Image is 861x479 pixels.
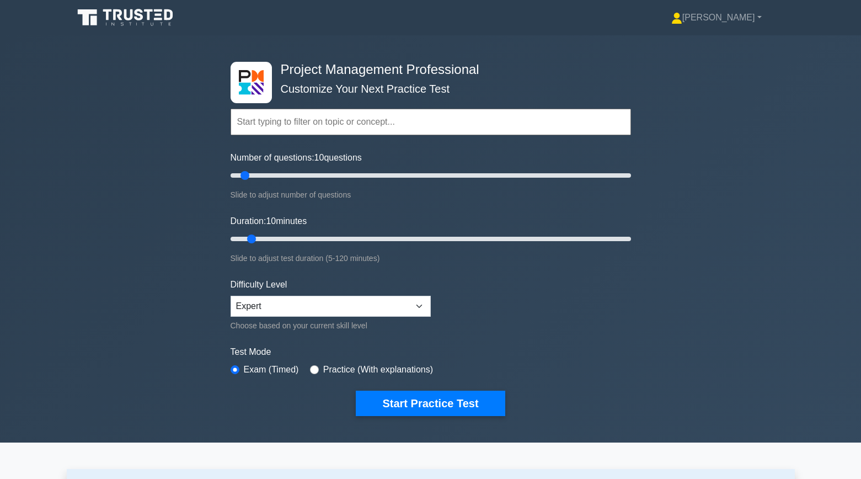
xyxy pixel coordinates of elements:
div: Slide to adjust number of questions [231,188,631,201]
label: Practice (With explanations) [323,363,433,376]
label: Duration: minutes [231,215,307,228]
h4: Project Management Professional [276,62,577,78]
label: Exam (Timed) [244,363,299,376]
span: 10 [314,153,324,162]
button: Start Practice Test [356,391,505,416]
div: Slide to adjust test duration (5-120 minutes) [231,252,631,265]
input: Start typing to filter on topic or concept... [231,109,631,135]
a: [PERSON_NAME] [645,7,788,29]
label: Number of questions: questions [231,151,362,164]
label: Difficulty Level [231,278,287,291]
span: 10 [266,216,276,226]
label: Test Mode [231,345,631,359]
div: Choose based on your current skill level [231,319,431,332]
